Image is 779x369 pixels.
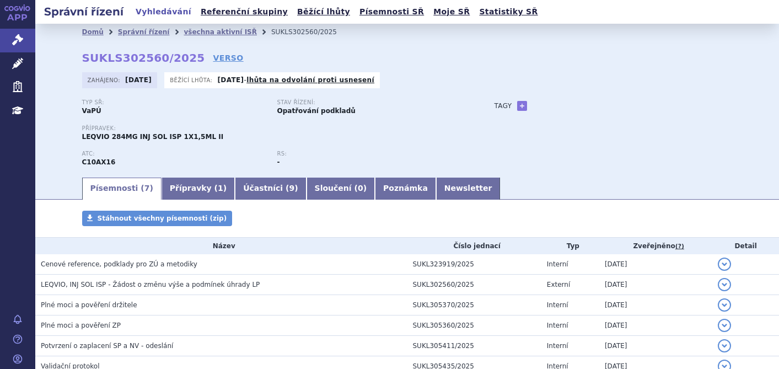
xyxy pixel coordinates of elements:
span: Interní [547,260,568,268]
td: [DATE] [599,315,712,336]
span: Externí [547,281,570,288]
strong: INKLISIRAN [82,158,116,166]
td: [DATE] [599,295,712,315]
button: detail [718,258,731,271]
button: detail [718,319,731,332]
a: Písemnosti (7) [82,178,162,200]
p: Stav řízení: [277,99,461,106]
strong: SUKLS302560/2025 [82,51,205,65]
span: 0 [358,184,363,192]
a: Newsletter [436,178,501,200]
button: detail [718,339,731,352]
td: SUKL302560/2025 [407,275,541,295]
span: 7 [144,184,150,192]
th: Detail [712,238,779,254]
p: RS: [277,151,461,157]
button: detail [718,278,731,291]
a: Přípravky (1) [162,178,235,200]
a: Účastníci (9) [235,178,306,200]
span: Interní [547,342,568,350]
span: 9 [289,184,294,192]
a: Správní řízení [118,28,170,36]
td: [DATE] [599,275,712,295]
h3: Tagy [495,99,512,113]
a: Statistiky SŘ [476,4,541,19]
th: Typ [541,238,599,254]
p: - [217,76,374,84]
a: + [517,101,527,111]
a: lhůta na odvolání proti usnesení [246,76,374,84]
span: Plné moci a pověření držitele [41,301,137,309]
strong: [DATE] [217,76,244,84]
strong: [DATE] [125,76,152,84]
a: Běžící lhůty [294,4,353,19]
span: LEQVIO 284MG INJ SOL ISP 1X1,5ML II [82,133,224,141]
a: Sloučení (0) [307,178,375,200]
a: Stáhnout všechny písemnosti (zip) [82,211,233,226]
strong: VaPÚ [82,107,101,115]
a: Domů [82,28,104,36]
td: SUKL305360/2025 [407,315,541,336]
span: 1 [218,184,223,192]
span: Interní [547,301,568,309]
abbr: (?) [675,243,684,250]
a: Moje SŘ [430,4,473,19]
th: Zveřejněno [599,238,712,254]
th: Číslo jednací [407,238,541,254]
p: Typ SŘ: [82,99,266,106]
button: detail [718,298,731,312]
strong: - [277,158,280,166]
strong: Opatřování podkladů [277,107,356,115]
span: Potvrzení o zaplacení SP a NV - odeslání [41,342,173,350]
span: Interní [547,322,568,329]
a: VERSO [213,52,243,63]
span: Zahájeno: [88,76,122,84]
a: Referenční skupiny [197,4,291,19]
a: Vyhledávání [132,4,195,19]
span: Stáhnout všechny písemnosti (zip) [98,215,227,222]
span: LEQVIO, INJ SOL ISP - Žádost o změnu výše a podmínek úhrady LP [41,281,260,288]
td: SUKL323919/2025 [407,254,541,275]
h2: Správní řízení [35,4,132,19]
p: ATC: [82,151,266,157]
a: všechna aktivní ISŘ [184,28,257,36]
span: Běžící lhůta: [170,76,214,84]
td: [DATE] [599,336,712,356]
a: Poznámka [375,178,436,200]
li: SUKLS302560/2025 [271,24,351,40]
th: Název [35,238,407,254]
td: SUKL305370/2025 [407,295,541,315]
span: Cenové reference, podklady pro ZÚ a metodiky [41,260,197,268]
p: Přípravek: [82,125,472,132]
td: SUKL305411/2025 [407,336,541,356]
a: Písemnosti SŘ [356,4,427,19]
span: Plné moci a pověření ZP [41,322,121,329]
td: [DATE] [599,254,712,275]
